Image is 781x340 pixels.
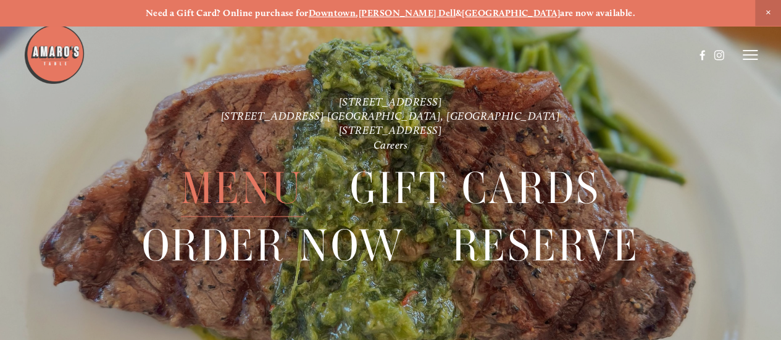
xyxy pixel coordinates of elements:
a: Reserve [452,217,640,273]
span: Gift Cards [350,160,601,217]
a: Downtown [309,7,356,19]
a: [STREET_ADDRESS] [GEOGRAPHIC_DATA], [GEOGRAPHIC_DATA] [221,109,561,122]
a: [GEOGRAPHIC_DATA] [462,7,560,19]
a: Menu [181,160,303,216]
span: Reserve [452,217,640,274]
span: Menu [181,160,303,217]
strong: & [456,7,462,19]
strong: Need a Gift Card? Online purchase for [146,7,309,19]
a: [STREET_ADDRESS] [339,124,443,137]
a: Careers [374,138,408,151]
a: Gift Cards [350,160,601,216]
a: Order Now [142,217,405,273]
strong: are now available. [560,7,635,19]
a: [PERSON_NAME] Dell [359,7,456,19]
img: Amaro's Table [23,23,85,85]
span: Order Now [142,217,405,274]
strong: , [356,7,358,19]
